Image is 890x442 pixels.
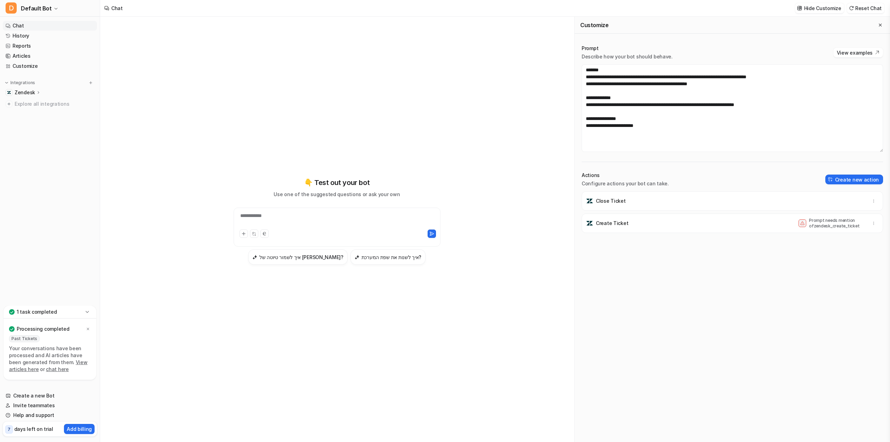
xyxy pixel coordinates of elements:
[46,366,68,372] a: chat here
[64,424,95,434] button: Add billing
[274,191,400,198] p: Use one of the suggested questions or ask your own
[586,220,593,227] img: Create Ticket icon
[17,308,57,315] p: 1 task completed
[582,172,669,179] p: Actions
[88,80,93,85] img: menu_add.svg
[3,31,97,41] a: History
[111,5,123,12] div: Chat
[596,198,626,204] p: Close Ticket
[10,80,35,86] p: Integrations
[248,249,348,265] button: איך לשמור טיוטה של טופס?איך לשמור טיוטה של [PERSON_NAME]?
[580,22,608,29] h2: Customize
[3,99,97,109] a: Explore all integrations
[6,101,13,107] img: explore all integrations
[828,177,833,182] img: create-action-icon.svg
[4,80,9,85] img: expand menu
[582,53,673,60] p: Describe how your bot should behave.
[3,51,97,61] a: Articles
[15,98,94,110] span: Explore all integrations
[825,175,883,184] button: Create new action
[9,335,40,342] span: Past Tickets
[797,6,802,11] img: customize
[8,426,10,433] p: 7
[259,254,343,261] h3: איך לשמור טיוטה של [PERSON_NAME]?
[3,61,97,71] a: Customize
[582,180,669,187] p: Configure actions your bot can take.
[21,3,52,13] span: Default Bot
[3,410,97,420] a: Help and support
[876,21,884,29] button: Close flyout
[252,255,257,260] img: איך לשמור טיוטה של טופס?
[9,345,91,373] p: Your conversations have been processed and AI articles have been generated from them. or
[14,425,53,433] p: days left on trial
[350,249,426,265] button: איך לשנות את שפת המערכת?איך לשנות את שפת המערכת?
[15,89,35,96] p: Zendesk
[833,48,883,57] button: View examples
[3,21,97,31] a: Chat
[3,391,97,401] a: Create a new Bot
[7,90,11,95] img: Zendesk
[596,220,628,227] p: Create Ticket
[847,3,884,13] button: Reset Chat
[3,401,97,410] a: Invite teammates
[586,198,593,204] img: Close Ticket icon
[804,5,841,12] p: Hide Customize
[17,326,69,332] p: Processing completed
[6,2,17,14] span: D
[67,425,92,433] p: Add billing
[849,6,854,11] img: reset
[304,177,370,188] p: 👇 Test out your bot
[795,3,844,13] button: Hide Customize
[582,45,673,52] p: Prompt
[809,218,865,229] p: Prompt needs mention of zendesk_create_ticket
[3,79,37,86] button: Integrations
[362,254,421,261] h3: איך לשנות את שפת המערכת?
[9,359,88,372] a: View articles here
[3,41,97,51] a: Reports
[355,255,359,260] img: איך לשנות את שפת המערכת?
